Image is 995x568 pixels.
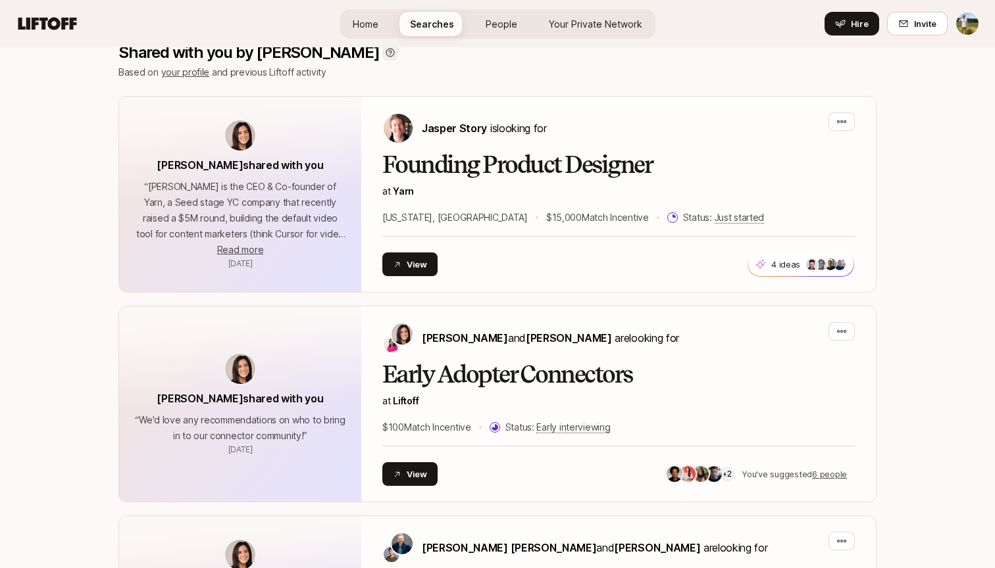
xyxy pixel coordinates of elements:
[422,329,679,346] p: are looking for
[596,541,700,554] span: and
[748,252,854,277] button: 4 ideas
[851,17,869,30] span: Hire
[135,412,345,444] p: “ We'd love any recommendations on who to bring in to our connector community! ”
[834,258,846,270] img: ACg8ocLvjhFXXvRClJjm-xPfkkp9veM7FpBgciPjquukK9GRrNvCg31i2A=s160-c
[228,258,253,268] span: September 17, 2025 10:07am
[956,12,979,35] img: Tyler Kieft
[410,17,454,31] span: Searches
[353,17,378,31] span: Home
[382,393,855,409] p: at
[825,12,879,35] button: Hire
[887,12,948,35] button: Invite
[486,17,517,31] span: People
[614,541,700,554] span: [PERSON_NAME]
[956,12,979,35] button: Tyler Kieft
[546,210,649,225] p: $15,000 Match Incentive
[382,252,438,276] button: View
[135,179,345,242] p: “ [PERSON_NAME] is the CEO & Co-founder of Yarn, a Seed stage YC company that recently raised a $...
[392,533,413,554] img: Sagan Schultz
[422,120,547,137] p: is looking for
[715,212,765,224] span: Just started
[384,337,399,352] img: Emma Frane
[526,331,612,344] span: [PERSON_NAME]
[806,258,818,270] img: 7bf30482_e1a5_47b4_9e0f_fc49ddd24bf6.jpg
[161,66,210,78] a: your profile
[683,210,764,225] p: Status:
[508,331,612,344] span: and
[225,354,255,384] img: avatar-url
[825,258,836,270] img: f0936900_d56c_467f_af31_1b3fd38f9a79.jpg
[118,43,380,62] p: Shared with you by [PERSON_NAME]
[384,114,413,143] img: Jasper Story
[742,469,812,479] span: You've suggested
[157,392,323,405] span: [PERSON_NAME] shared with you
[422,541,596,554] span: [PERSON_NAME] [PERSON_NAME]
[382,152,855,178] h2: Founding Product Designer
[118,64,877,80] p: Based on and previous Liftoff activity
[536,421,610,433] span: Early interviewing
[422,331,508,344] span: [PERSON_NAME]
[382,462,438,486] button: View
[914,17,936,30] span: Invite
[384,546,399,562] img: David Deng
[217,244,263,255] span: Read more
[393,185,414,197] a: Yarn
[399,12,465,36] a: Searches
[393,395,419,406] span: Liftoff
[342,12,389,36] a: Home
[771,258,800,271] p: 4 ideas
[667,466,682,482] img: 7cab7823_d069_48e4_a8e4_1d411b2aeb71.jpg
[706,466,722,482] img: e277b4ae_bd56_4238_8022_108423d7fa5a.jpg
[422,122,487,135] span: Jasper Story
[225,120,255,151] img: avatar-url
[680,466,696,482] img: 4f55cf61_7576_4c62_b09b_ef337657948a.jpg
[538,12,653,36] a: Your Private Network
[815,258,827,270] img: 33f207b1_b18a_494d_993f_6cda6c0df701.jpg
[723,467,732,481] p: +2
[549,17,642,31] span: Your Private Network
[382,362,855,388] h2: Early Adopter Connectors
[382,419,471,435] p: $100 Match Incentive
[475,12,528,36] a: People
[505,419,611,435] p: Status:
[157,158,323,172] span: [PERSON_NAME] shared with you
[422,539,767,556] p: are looking for
[382,183,855,199] p: at
[392,323,413,344] img: Eleanor Morgan
[228,444,253,454] span: February 1, 2024 2:09pm
[693,466,709,482] img: 77bf4b5f_6e04_4401_9be1_63a53e42e56a.jpg
[382,210,528,225] p: [US_STATE], [GEOGRAPHIC_DATA]
[217,242,263,258] button: Read more
[812,469,847,479] u: 6 people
